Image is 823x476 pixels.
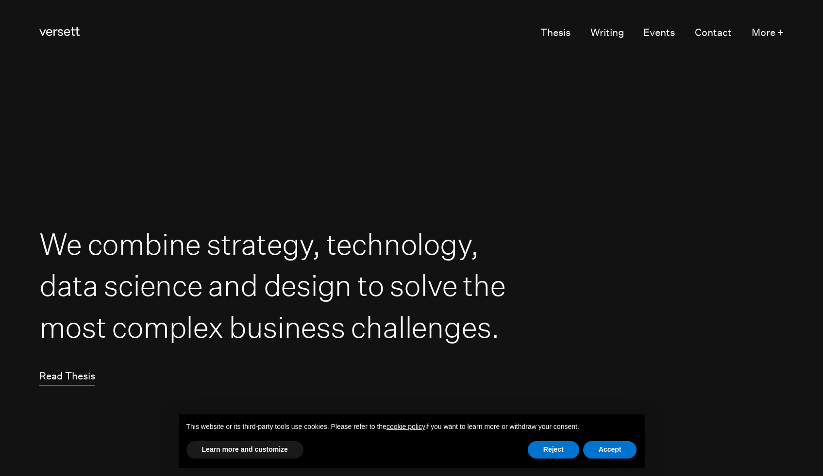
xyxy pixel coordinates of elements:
button: More + [752,24,784,43]
a: Writing [590,24,624,43]
button: Accept [583,441,637,459]
div: This website or its third-party tools use cookies. Please refer to the if you want to learn more ... [179,414,645,440]
button: Reject [528,441,579,459]
a: Thesis [540,24,571,43]
button: Learn more and customize [186,441,303,459]
a: Contact [695,24,732,43]
a: Read Thesis [39,367,95,386]
h1: We combine strategy, technology, data science and design to solve the most complex business chall... [39,223,513,347]
a: Events [643,24,675,43]
a: cookie policy [386,423,425,430]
